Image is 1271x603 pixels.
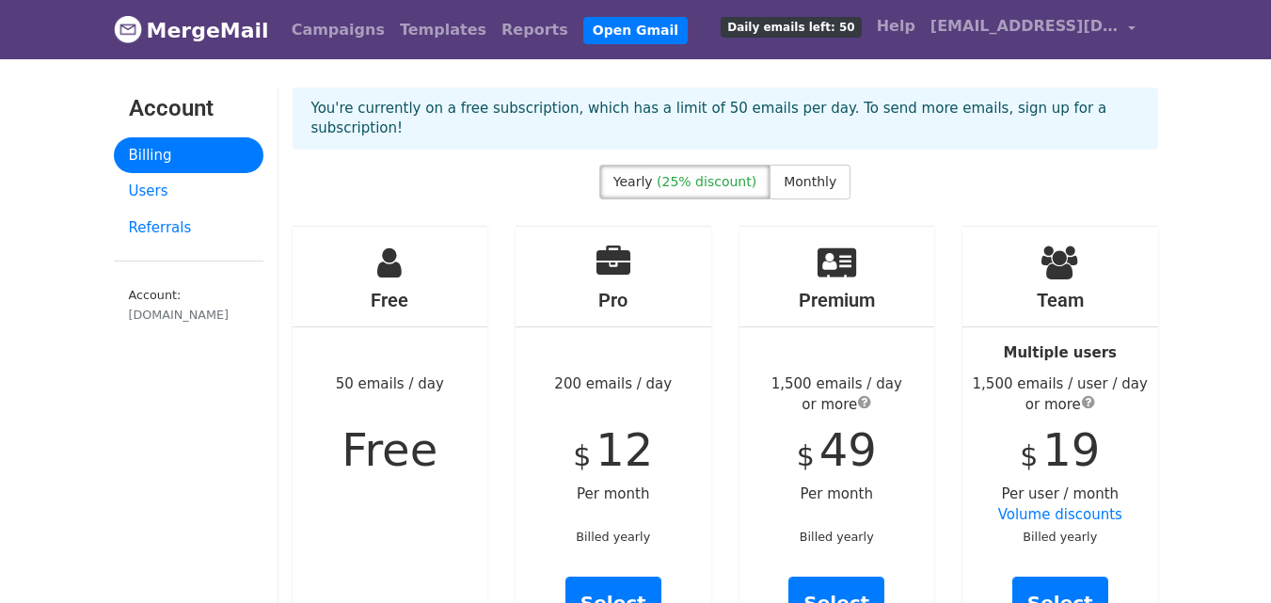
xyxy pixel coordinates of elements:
a: Templates [392,11,494,49]
p: You're currently on a free subscription, which has a limit of 50 emails per day. To send more ema... [311,99,1139,138]
span: 19 [1042,423,1100,476]
img: MergeMail logo [114,15,142,43]
h4: Premium [739,289,935,311]
div: 1,500 emails / day or more [739,373,935,416]
a: Open Gmail [583,17,688,44]
h4: Free [293,289,488,311]
span: $ [797,439,815,472]
small: Billed yearly [1023,530,1097,544]
span: $ [573,439,591,472]
small: Billed yearly [800,530,874,544]
small: Billed yearly [576,530,650,544]
div: [DOMAIN_NAME] [129,306,248,324]
a: Daily emails left: 50 [713,8,868,45]
span: 49 [819,423,877,476]
span: Yearly [613,174,653,189]
span: (25% discount) [657,174,756,189]
a: Volume discounts [998,506,1122,523]
a: Reports [494,11,576,49]
span: [EMAIL_ADDRESS][DOMAIN_NAME] [930,15,1119,38]
span: 12 [596,423,653,476]
span: $ [1020,439,1038,472]
a: Referrals [114,210,263,246]
h4: Pro [516,289,711,311]
span: Daily emails left: 50 [721,17,861,38]
h3: Account [129,95,248,122]
a: Campaigns [284,11,392,49]
a: Billing [114,137,263,174]
a: Users [114,173,263,210]
a: [EMAIL_ADDRESS][DOMAIN_NAME] [923,8,1143,52]
small: Account: [129,288,248,324]
span: Monthly [784,174,836,189]
div: 1,500 emails / user / day or more [962,373,1158,416]
span: Free [342,423,437,476]
a: Help [869,8,923,45]
a: MergeMail [114,10,269,50]
h4: Team [962,289,1158,311]
strong: Multiple users [1004,344,1117,361]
